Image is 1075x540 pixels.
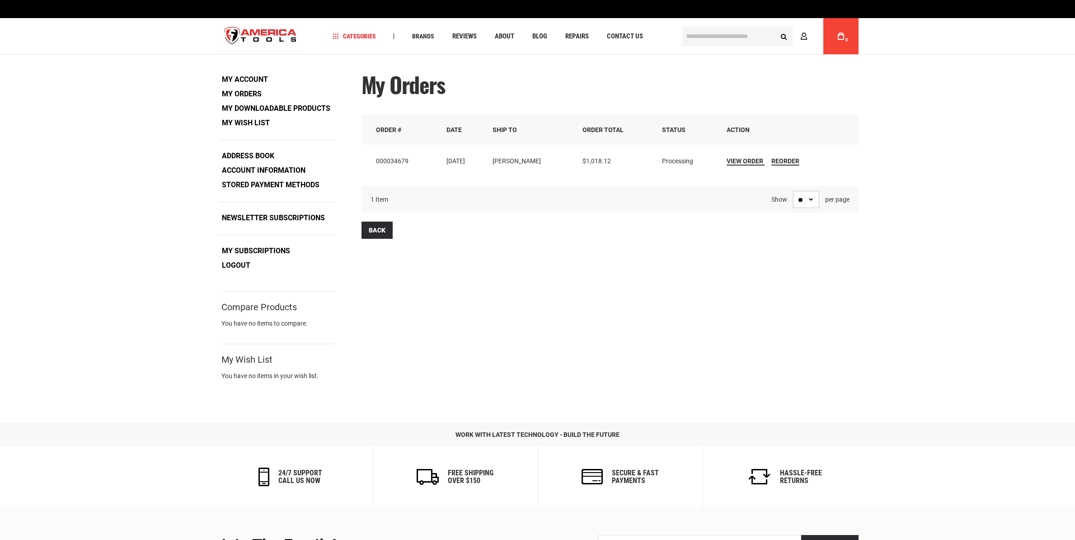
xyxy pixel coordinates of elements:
span: Repairs [565,33,589,40]
span: 0 [845,38,848,43]
th: Order Total [576,115,656,145]
a: Reviews [448,30,481,43]
a: Repairs [561,30,593,43]
td: 000034679 [361,145,440,177]
td: [DATE] [440,145,486,177]
th: Action [720,115,859,145]
a: My Account [219,73,271,86]
span: My Orders [361,68,445,100]
h6: secure & fast payments [612,469,659,485]
a: Contact Us [603,30,647,43]
a: Reorder [771,157,799,166]
span: $1,018.12 [582,157,611,165]
a: store logo [217,19,305,53]
strong: Show [771,196,787,203]
a: 0 [832,18,850,54]
h6: Free Shipping Over $150 [448,469,493,485]
span: About [495,33,514,40]
a: Brands [408,30,438,43]
span: Blog [532,33,547,40]
button: Search [775,28,793,45]
h6: 24/7 support call us now [278,469,322,485]
span: Reviews [452,33,477,40]
span: 1 Item [371,196,388,203]
span: Contact Us [607,33,643,40]
a: Newsletter Subscriptions [219,211,328,225]
a: Categories [329,30,380,43]
th: Status [656,115,720,145]
div: You have no items in your wish list. [221,371,334,380]
td: Processing [656,145,720,177]
span: Back [369,227,385,234]
a: Logout [219,259,253,272]
strong: My Wish List [221,355,272,364]
td: [PERSON_NAME] [486,145,576,177]
a: Address Book [219,149,277,163]
a: About [491,30,518,43]
th: Date [440,115,486,145]
span: View Order [727,157,763,165]
img: America Tools [217,19,305,53]
a: Account Information [219,164,309,177]
a: View Order [727,157,765,166]
th: Order # [361,115,440,145]
strong: My Orders [219,87,265,101]
th: Ship To [486,115,576,145]
a: My Downloadable Products [219,102,333,115]
a: Back [361,222,393,239]
a: Blog [528,30,551,43]
a: My Subscriptions [219,244,293,258]
span: Brands [412,33,434,39]
span: Categories [333,33,376,39]
h6: Hassle-Free Returns [780,469,822,485]
a: My Wish List [219,116,273,130]
a: Stored Payment Methods [219,178,323,192]
div: You have no items to compare. [221,319,334,337]
strong: Compare Products [221,303,297,311]
span: per page [825,196,850,203]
